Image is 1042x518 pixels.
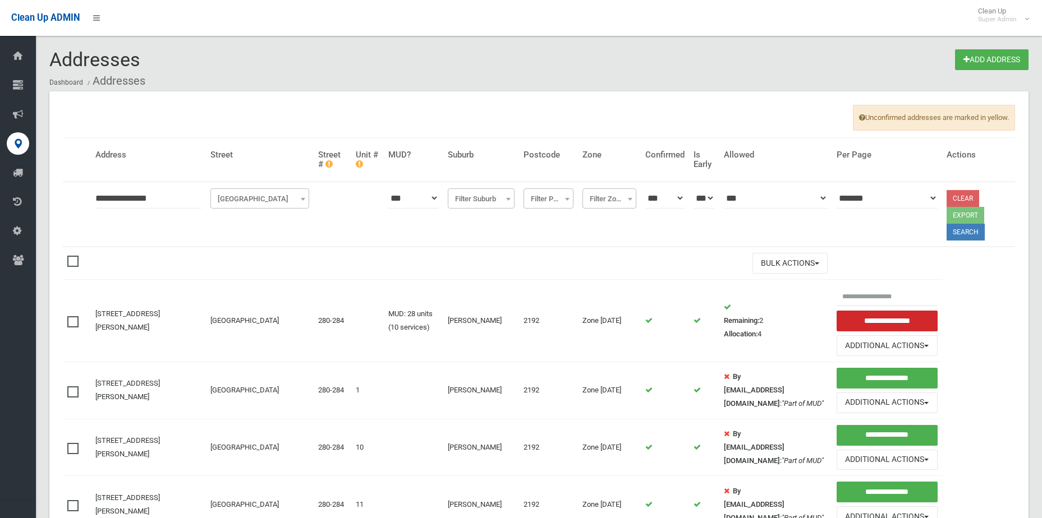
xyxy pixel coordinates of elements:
[384,280,443,362] td: MUD: 28 units (10 services)
[526,191,571,207] span: Filter Postcode
[95,436,160,458] a: [STREET_ADDRESS][PERSON_NAME]
[351,362,384,419] td: 1
[206,280,314,362] td: [GEOGRAPHIC_DATA]
[837,392,937,413] button: Additional Actions
[388,150,439,160] h4: MUD?
[837,450,937,470] button: Additional Actions
[524,150,573,160] h4: Postcode
[837,335,937,356] button: Additional Actions
[645,150,685,160] h4: Confirmed
[519,419,578,476] td: 2192
[443,362,520,419] td: [PERSON_NAME]
[451,191,512,207] span: Filter Suburb
[519,362,578,419] td: 2192
[210,150,309,160] h4: Street
[719,280,832,362] td: 2 4
[578,362,641,419] td: Zone [DATE]
[585,191,634,207] span: Filter Zone
[448,150,515,160] h4: Suburb
[49,48,140,71] span: Addresses
[947,224,985,240] button: Search
[724,372,784,408] strong: By [EMAIL_ADDRESS][DOMAIN_NAME]
[947,190,979,207] a: Clear
[724,330,758,338] strong: Allocation:
[95,493,160,515] a: [STREET_ADDRESS][PERSON_NAME]
[443,419,520,476] td: [PERSON_NAME]
[318,150,347,169] h4: Street #
[782,456,824,465] em: "Part of MUD"
[524,188,573,209] span: Filter Postcode
[853,105,1015,131] span: Unconfirmed addresses are marked in yellow.
[719,362,832,419] td: :
[724,150,828,160] h4: Allowed
[782,399,824,408] em: "Part of MUD"
[95,150,201,160] h4: Address
[11,12,80,23] span: Clean Up ADMIN
[314,362,351,419] td: 280-284
[206,362,314,419] td: [GEOGRAPHIC_DATA]
[314,280,351,362] td: 280-284
[582,150,636,160] h4: Zone
[356,150,380,169] h4: Unit #
[724,429,784,465] strong: By [EMAIL_ADDRESS][DOMAIN_NAME]
[448,188,515,209] span: Filter Suburb
[947,207,984,224] button: Export
[578,280,641,362] td: Zone [DATE]
[519,280,578,362] td: 2192
[694,150,715,169] h4: Is Early
[95,309,160,331] a: [STREET_ADDRESS][PERSON_NAME]
[978,15,1017,24] small: Super Admin
[85,71,145,91] li: Addresses
[719,419,832,476] td: :
[955,49,1029,70] a: Add Address
[578,419,641,476] td: Zone [DATE]
[752,253,828,274] button: Bulk Actions
[314,419,351,476] td: 280-284
[213,191,306,207] span: Filter Street
[972,7,1028,24] span: Clean Up
[947,150,1011,160] h4: Actions
[206,419,314,476] td: [GEOGRAPHIC_DATA]
[837,150,937,160] h4: Per Page
[443,280,520,362] td: [PERSON_NAME]
[351,419,384,476] td: 10
[724,316,759,325] strong: Remaining:
[49,78,83,86] a: Dashboard
[582,188,636,209] span: Filter Zone
[210,188,309,209] span: Filter Street
[95,379,160,401] a: [STREET_ADDRESS][PERSON_NAME]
